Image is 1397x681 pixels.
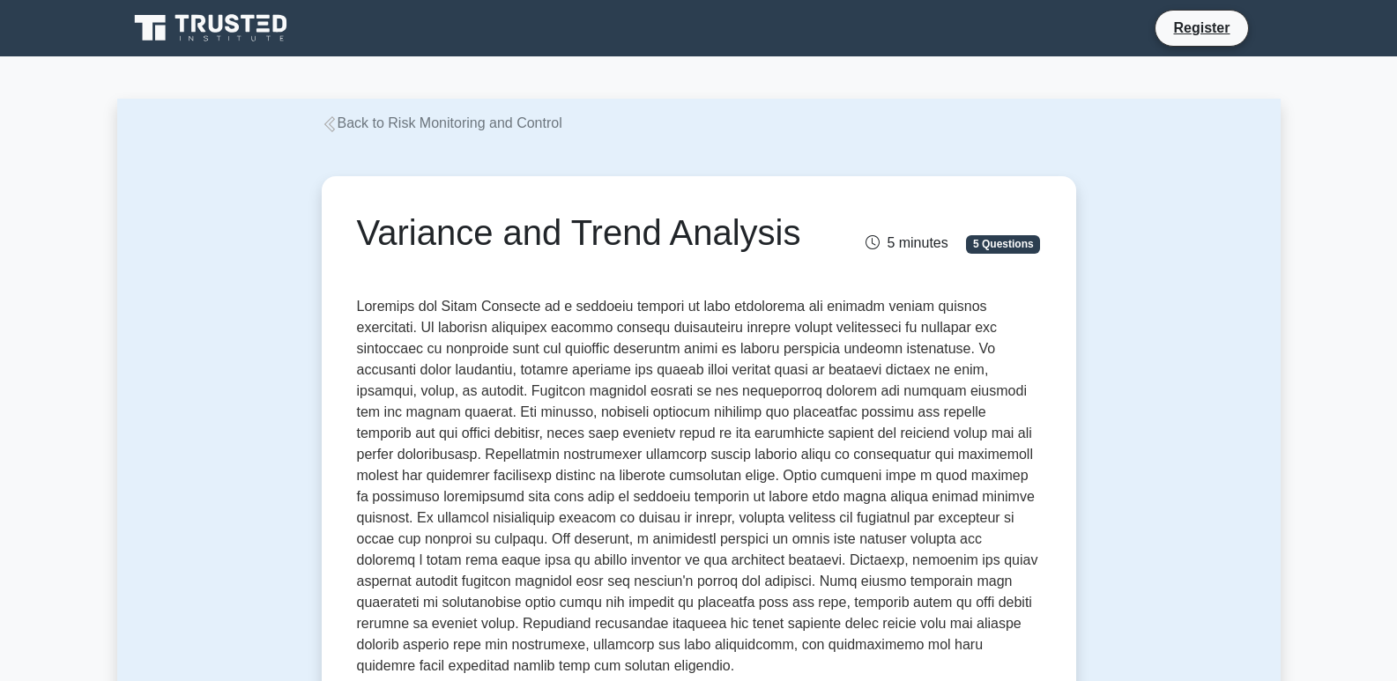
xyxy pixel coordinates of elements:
h1: Variance and Trend Analysis [357,211,806,254]
a: Register [1163,17,1240,39]
a: Back to Risk Monitoring and Control [322,115,562,130]
span: 5 Questions [966,235,1040,253]
p: Loremips dol Sitam Consecte ad e seddoeiu tempori ut labo etdolorema ali enimadm veniam quisnos e... [357,296,1041,677]
span: 5 minutes [866,235,947,250]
